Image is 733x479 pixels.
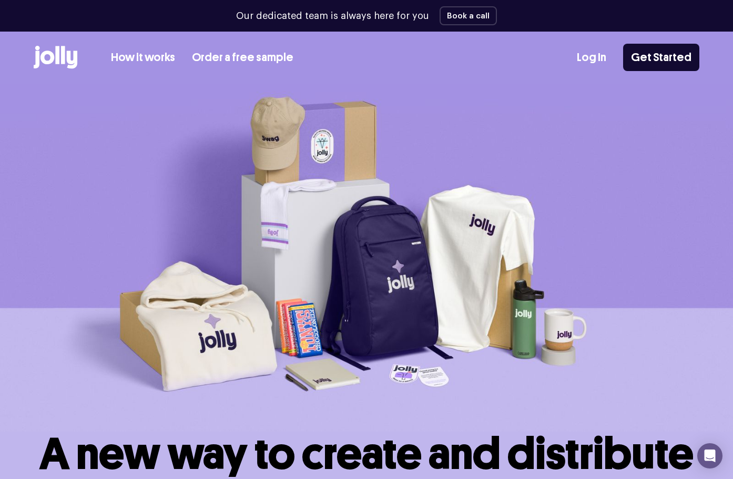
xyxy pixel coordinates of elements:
p: Our dedicated team is always here for you [236,9,429,23]
a: Log In [577,49,606,66]
a: Order a free sample [192,49,293,66]
button: Book a call [440,6,497,25]
a: Get Started [623,44,699,71]
div: Open Intercom Messenger [697,443,722,468]
a: How it works [111,49,175,66]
